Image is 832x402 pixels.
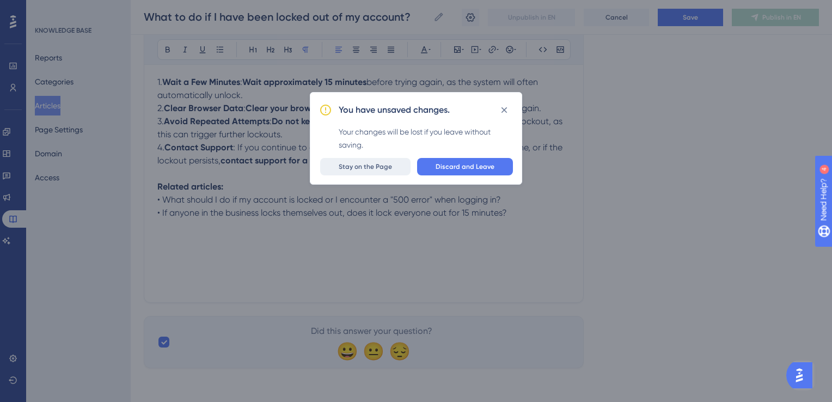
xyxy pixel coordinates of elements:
[339,162,392,171] span: Stay on the Page
[76,5,79,14] div: 4
[339,125,513,151] div: Your changes will be lost if you leave without saving.
[26,3,68,16] span: Need Help?
[786,359,819,392] iframe: UserGuiding AI Assistant Launcher
[436,162,494,171] span: Discard and Leave
[339,103,450,117] h2: You have unsaved changes.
